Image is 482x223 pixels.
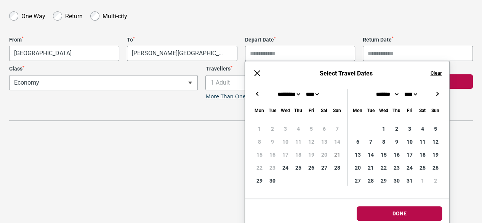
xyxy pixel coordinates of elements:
label: Depart Date [245,37,355,43]
div: 13 [351,148,364,161]
div: 4 [416,122,429,135]
span: Florence, Italy [127,46,237,61]
label: Return [65,11,83,20]
div: 1 [377,122,390,135]
div: Sunday [429,106,442,115]
div: 14 [364,148,377,161]
label: Class [9,66,198,72]
div: 25 [291,161,304,174]
span: Melbourne, Australia [10,46,119,61]
div: 27 [351,174,364,187]
div: 18 [416,148,429,161]
div: 1 [416,174,429,187]
div: Thursday [291,106,304,115]
span: 1 Adult [205,75,394,90]
div: 3 [403,122,416,135]
div: 24 [403,161,416,174]
label: To [127,37,237,43]
label: From [9,37,119,43]
div: 30 [390,174,403,187]
div: 8 [377,135,390,148]
div: Friday [403,106,416,115]
label: One Way [21,11,45,20]
div: 10 [403,135,416,148]
div: Saturday [416,106,429,115]
div: 27 [317,161,330,174]
div: 23 [390,161,403,174]
button: Clear [430,70,442,77]
div: Monday [351,106,364,115]
label: Travellers [205,66,394,72]
div: 31 [403,174,416,187]
div: 26 [429,161,442,174]
div: 22 [377,161,390,174]
div: 29 [377,174,390,187]
div: Wednesday [377,106,390,115]
div: Monday [253,106,266,115]
label: Return Date [363,37,473,43]
label: Multi-city [102,11,127,20]
div: 5 [429,122,442,135]
div: 12 [429,135,442,148]
div: 24 [279,161,291,174]
div: 7 [364,135,377,148]
div: Saturday [317,106,330,115]
div: Sunday [330,106,343,115]
a: More Than One Traveller? [205,93,272,100]
div: 2 [390,122,403,135]
div: 20 [351,161,364,174]
div: 15 [377,148,390,161]
div: 30 [266,174,279,187]
div: Friday [304,106,317,115]
span: Economy [10,75,197,90]
span: Melbourne, Australia [9,46,119,61]
button: Done [357,206,442,221]
div: 6 [351,135,364,148]
button: ← [253,89,262,98]
div: 28 [330,161,343,174]
div: 2 [429,174,442,187]
h6: Select Travel Dates [269,70,423,77]
div: Thursday [390,106,403,115]
button: → [432,89,442,98]
div: 11 [416,135,429,148]
span: Economy [9,75,198,90]
div: 17 [403,148,416,161]
div: 29 [253,174,266,187]
div: 19 [429,148,442,161]
div: 25 [416,161,429,174]
div: Wednesday [279,106,291,115]
div: Tuesday [364,106,377,115]
div: 9 [390,135,403,148]
div: 21 [364,161,377,174]
div: 28 [364,174,377,187]
div: Tuesday [266,106,279,115]
div: 26 [304,161,317,174]
div: 16 [390,148,403,161]
span: 1 Adult [206,75,394,90]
